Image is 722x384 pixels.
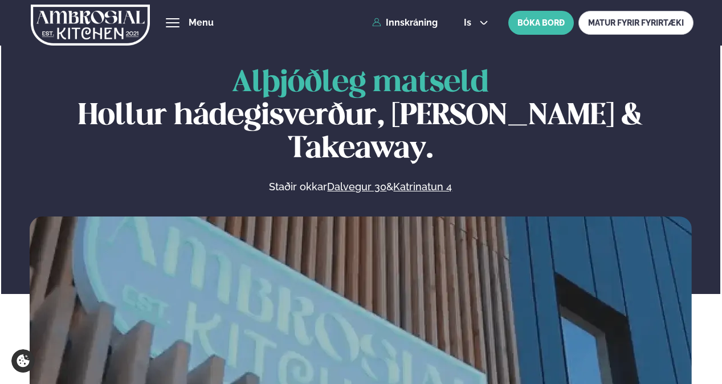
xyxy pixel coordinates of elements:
[578,11,694,35] a: MATUR FYRIR FYRIRTÆKI
[508,11,574,35] button: BÓKA BORÐ
[11,349,35,373] a: Cookie settings
[455,18,497,27] button: is
[327,180,386,194] a: Dalvegur 30
[166,16,180,30] button: hamburger
[30,67,692,166] h1: Hollur hádegisverður, [PERSON_NAME] & Takeaway.
[145,180,576,194] p: Staðir okkar &
[372,18,438,28] a: Innskráning
[31,2,150,48] img: logo
[393,180,452,194] a: Katrinatun 4
[232,69,489,97] span: Alþjóðleg matseld
[464,18,475,27] span: is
